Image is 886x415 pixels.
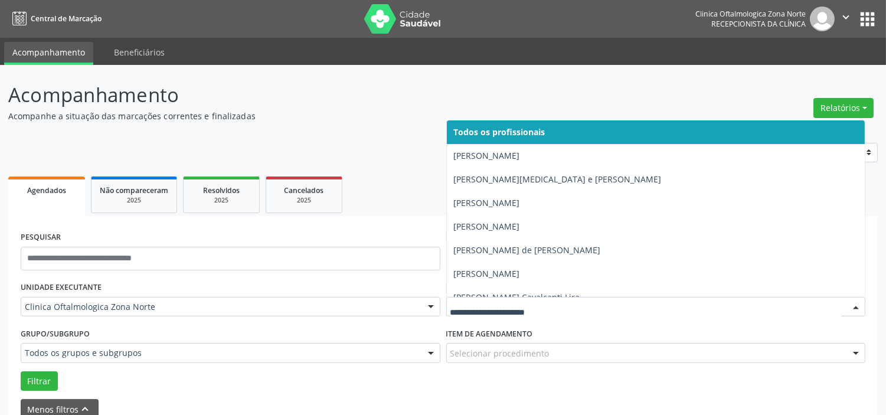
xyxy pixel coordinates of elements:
a: Beneficiários [106,42,173,63]
a: Central de Marcação [8,9,102,28]
span: Todos os profissionais [454,126,545,138]
div: 2025 [274,196,334,205]
img: img [810,6,835,31]
span: [PERSON_NAME] [454,268,520,279]
a: Acompanhamento [4,42,93,65]
span: [PERSON_NAME] [454,221,520,232]
span: Todos os grupos e subgrupos [25,347,416,359]
span: Central de Marcação [31,14,102,24]
span: Resolvidos [203,185,240,195]
span: [PERSON_NAME] [454,150,520,161]
div: 2025 [100,196,168,205]
span: Recepcionista da clínica [711,19,806,29]
button: Filtrar [21,371,58,391]
span: [PERSON_NAME] Cavalcanti Lira [454,292,580,303]
p: Acompanhe a situação das marcações correntes e finalizadas [8,110,617,122]
span: Cancelados [285,185,324,195]
button: apps [857,9,878,30]
p: Acompanhamento [8,80,617,110]
button: Relatórios [813,98,874,118]
label: UNIDADE EXECUTANTE [21,279,102,297]
label: Item de agendamento [446,325,533,343]
div: Clinica Oftalmologica Zona Norte [695,9,806,19]
label: Grupo/Subgrupo [21,325,90,343]
div: 2025 [192,196,251,205]
span: [PERSON_NAME][MEDICAL_DATA] e [PERSON_NAME] [454,174,662,185]
i:  [839,11,852,24]
span: Não compareceram [100,185,168,195]
span: Selecionar procedimento [450,347,550,360]
span: [PERSON_NAME] [454,197,520,208]
span: [PERSON_NAME] de [PERSON_NAME] [454,244,601,256]
span: Clinica Oftalmologica Zona Norte [25,301,416,313]
label: PESQUISAR [21,228,61,247]
span: Agendados [27,185,66,195]
button:  [835,6,857,31]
